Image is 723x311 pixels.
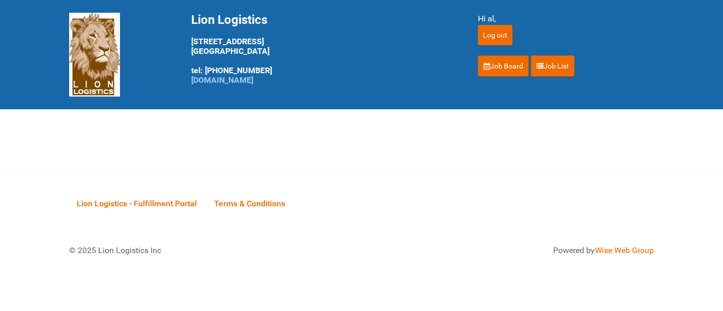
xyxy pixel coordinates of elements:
a: Job Board [478,55,529,77]
a: Lion Logistics [69,49,120,59]
span: Lion Logistics [191,13,267,27]
div: © 2025 Lion Logistics Inc [62,237,356,264]
div: Powered by [374,244,654,257]
img: Lion Logistics [69,13,120,97]
span: Terms & Conditions [214,199,285,208]
span: Lion Logistics - Fulfillment Portal [77,199,197,208]
div: Hi al, [478,13,654,25]
a: Lion Logistics - Fulfillment Portal [69,188,204,219]
a: Job List [531,55,575,77]
div: [STREET_ADDRESS] [GEOGRAPHIC_DATA] tel: [PHONE_NUMBER] [191,13,453,85]
a: [DOMAIN_NAME] [191,75,253,85]
input: Log out [478,25,513,45]
a: Wise Web Group [595,245,654,255]
a: Terms & Conditions [206,188,293,219]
